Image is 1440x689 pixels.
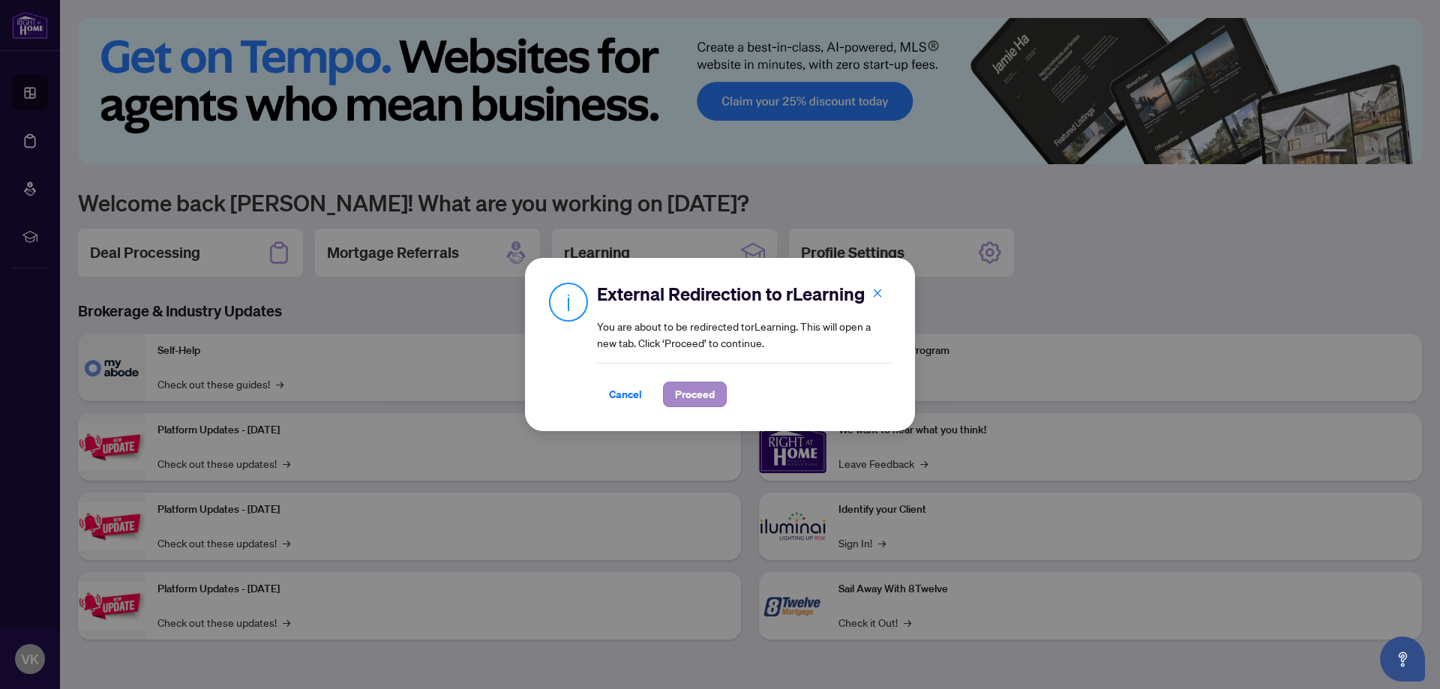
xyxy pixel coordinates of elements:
img: Info Icon [549,282,588,322]
button: Cancel [597,382,654,407]
button: Proceed [663,382,727,407]
button: Open asap [1380,637,1425,682]
span: Proceed [675,382,715,406]
span: close [872,288,883,298]
h2: External Redirection to rLearning [597,282,891,306]
div: You are about to be redirected to rLearning . This will open a new tab. Click ‘Proceed’ to continue. [597,282,891,407]
span: Cancel [609,382,642,406]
